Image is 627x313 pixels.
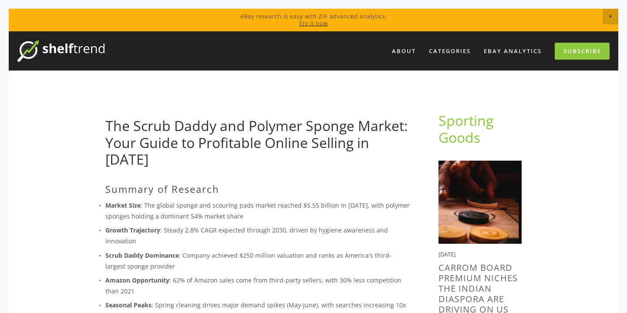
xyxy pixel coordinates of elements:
[105,201,141,209] strong: Market Size
[438,161,522,244] img: Carrom Board Premium Niches the Indian Diaspora are driving on US Marketplaces
[438,111,497,146] a: Sporting Goods
[105,183,411,195] h2: Summary of Research
[105,276,169,284] strong: Amazon Opportunity
[105,251,179,259] strong: Scrub Daddy Dominance
[105,226,160,234] strong: Growth Trajectory
[478,44,547,58] a: eBay Analytics
[17,40,104,62] img: ShelfTrend
[438,250,455,258] time: [DATE]
[555,43,610,60] a: Subscribe
[105,225,411,246] p: : Steady 2.8% CAGR expected through 2030, driven by hygiene awareness and innovation
[105,250,411,272] p: : Company achieved $250 million valuation and ranks as America's third-largest sponge provider
[105,116,408,168] a: The Scrub Daddy and Polymer Sponge Market: Your Guide to Profitable Online Selling in [DATE]
[299,19,328,27] a: Try it now
[603,9,618,24] span: Close Announcement
[105,301,152,309] strong: Seasonal Peaks
[105,200,411,222] p: : The global sponge and scouring pads market reached $5.55 billion in [DATE], with polymer sponge...
[105,275,411,296] p: : 62% of Amazon sales come from third-party sellers, with 30% less competition than 2021
[386,44,421,58] a: About
[423,44,476,58] div: Categories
